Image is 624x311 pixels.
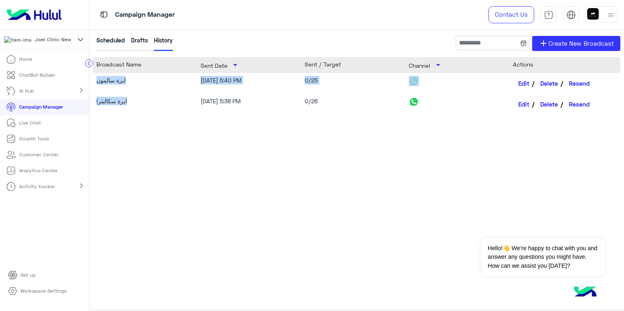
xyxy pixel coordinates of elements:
[587,8,599,20] img: userImage
[566,10,576,20] img: tab
[2,267,42,283] a: Set up
[96,36,125,51] div: Scheduled
[409,97,419,107] img: WhatsApp
[305,97,409,111] div: 0/26
[76,85,86,95] mat-icon: chevron_right
[540,6,557,23] a: tab
[201,97,305,111] div: [DATE] 5:38 PM
[201,62,227,69] span: Sent Date
[76,181,86,191] mat-icon: chevron_right
[488,6,534,23] a: Contact Us
[96,76,190,91] div: ابرة سالمون
[19,71,55,79] p: ChatBot Builder
[227,60,243,70] span: arrow_drop_down
[115,9,175,20] p: Campaign Manager
[2,283,73,299] a: Workspace Settings
[513,97,535,111] a: Edit
[564,76,593,91] button: Resend
[154,36,173,51] div: History
[409,62,430,69] span: Channel
[19,183,55,190] p: Activity tracker
[564,97,593,111] button: Resend
[99,9,109,20] img: tab
[96,60,201,70] div: Broadcast Name
[19,135,49,142] p: Growth Tools
[19,119,41,127] p: Live Chat
[409,76,419,86] img: WhatsApp
[131,36,148,51] div: Drafts
[20,287,67,295] p: Workspace Settings
[201,76,305,91] div: [DATE] 5:40 PM
[19,56,32,63] p: Home
[513,76,535,91] a: Edit
[19,87,34,95] p: AI Hub
[96,97,190,111] div: ابرة سكالبترا
[305,76,409,91] div: 0/25
[606,10,616,20] img: profile
[430,60,446,70] span: arrow_drop_down
[513,60,617,70] div: Actions
[532,36,620,51] a: addCreate New Broadcast
[19,167,58,174] p: Analytics Center
[481,238,604,276] span: Hello!👋 We're happy to chat with you and answer any questions you might have. How can we assist y...
[20,271,36,279] p: Set up
[544,10,553,20] img: tab
[19,103,63,111] p: Campaign Manager
[3,6,65,23] img: Logo
[19,151,58,158] p: Customer Center
[535,76,564,91] button: Delete
[571,278,599,307] img: hulul-logo.png
[35,36,71,43] span: Jwel Clinic New
[4,36,31,44] img: 177882628735456
[548,39,614,48] span: Create New Broadcast
[539,38,548,48] span: add
[535,97,564,111] button: Delete
[305,60,409,70] div: Sent / Target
